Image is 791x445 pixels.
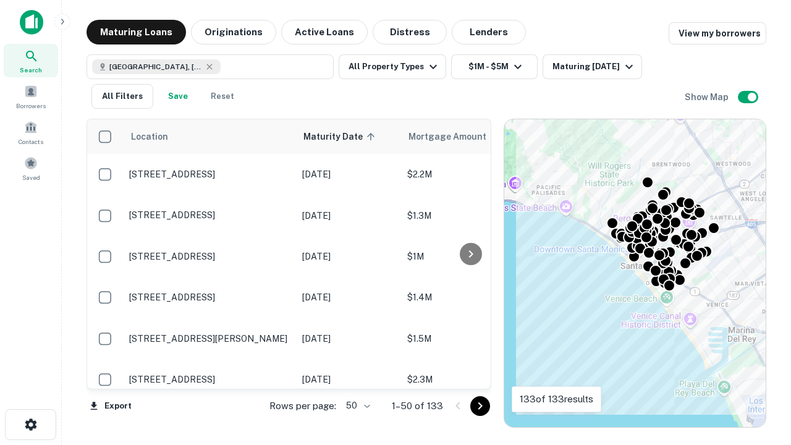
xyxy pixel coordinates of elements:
p: $1.5M [407,332,531,345]
span: [GEOGRAPHIC_DATA], [GEOGRAPHIC_DATA], [GEOGRAPHIC_DATA] [109,61,202,72]
p: 133 of 133 results [520,392,593,407]
p: [STREET_ADDRESS] [129,292,290,303]
p: [DATE] [302,332,395,345]
a: Search [4,44,58,77]
p: [DATE] [302,167,395,181]
span: Mortgage Amount [408,129,502,144]
th: Mortgage Amount [401,119,537,154]
p: Rows per page: [269,399,336,413]
div: 50 [341,397,372,415]
button: Originations [191,20,276,44]
p: [DATE] [302,209,395,222]
span: Maturity Date [303,129,379,144]
button: Go to next page [470,396,490,416]
button: Maturing Loans [87,20,186,44]
p: [DATE] [302,250,395,263]
button: All Property Types [339,54,446,79]
p: [STREET_ADDRESS] [129,210,290,221]
button: [GEOGRAPHIC_DATA], [GEOGRAPHIC_DATA], [GEOGRAPHIC_DATA] [87,54,334,79]
button: Lenders [452,20,526,44]
span: Contacts [19,137,43,146]
div: 0 0 [504,119,766,427]
button: Reset [203,84,242,109]
p: 1–50 of 133 [392,399,443,413]
a: Contacts [4,116,58,149]
button: Export [87,397,135,415]
p: [DATE] [302,373,395,386]
p: $2.2M [407,167,531,181]
button: Maturing [DATE] [543,54,642,79]
a: Saved [4,151,58,185]
h6: Show Map [685,90,730,104]
p: $1.4M [407,290,531,304]
p: $2.3M [407,373,531,386]
span: Search [20,65,42,75]
div: Maturing [DATE] [552,59,637,74]
a: View my borrowers [669,22,766,44]
span: Borrowers [16,101,46,111]
p: [STREET_ADDRESS] [129,251,290,262]
p: [STREET_ADDRESS] [129,169,290,180]
p: $1M [407,250,531,263]
button: Active Loans [281,20,368,44]
p: [STREET_ADDRESS] [129,374,290,385]
button: $1M - $5M [451,54,538,79]
button: Save your search to get updates of matches that match your search criteria. [158,84,198,109]
iframe: Chat Widget [729,346,791,405]
p: [STREET_ADDRESS][PERSON_NAME] [129,333,290,344]
th: Maturity Date [296,119,401,154]
th: Location [123,119,296,154]
img: capitalize-icon.png [20,10,43,35]
span: Saved [22,172,40,182]
span: Location [130,129,168,144]
a: Borrowers [4,80,58,113]
button: Distress [373,20,447,44]
p: [DATE] [302,290,395,304]
button: All Filters [91,84,153,109]
p: $1.3M [407,209,531,222]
